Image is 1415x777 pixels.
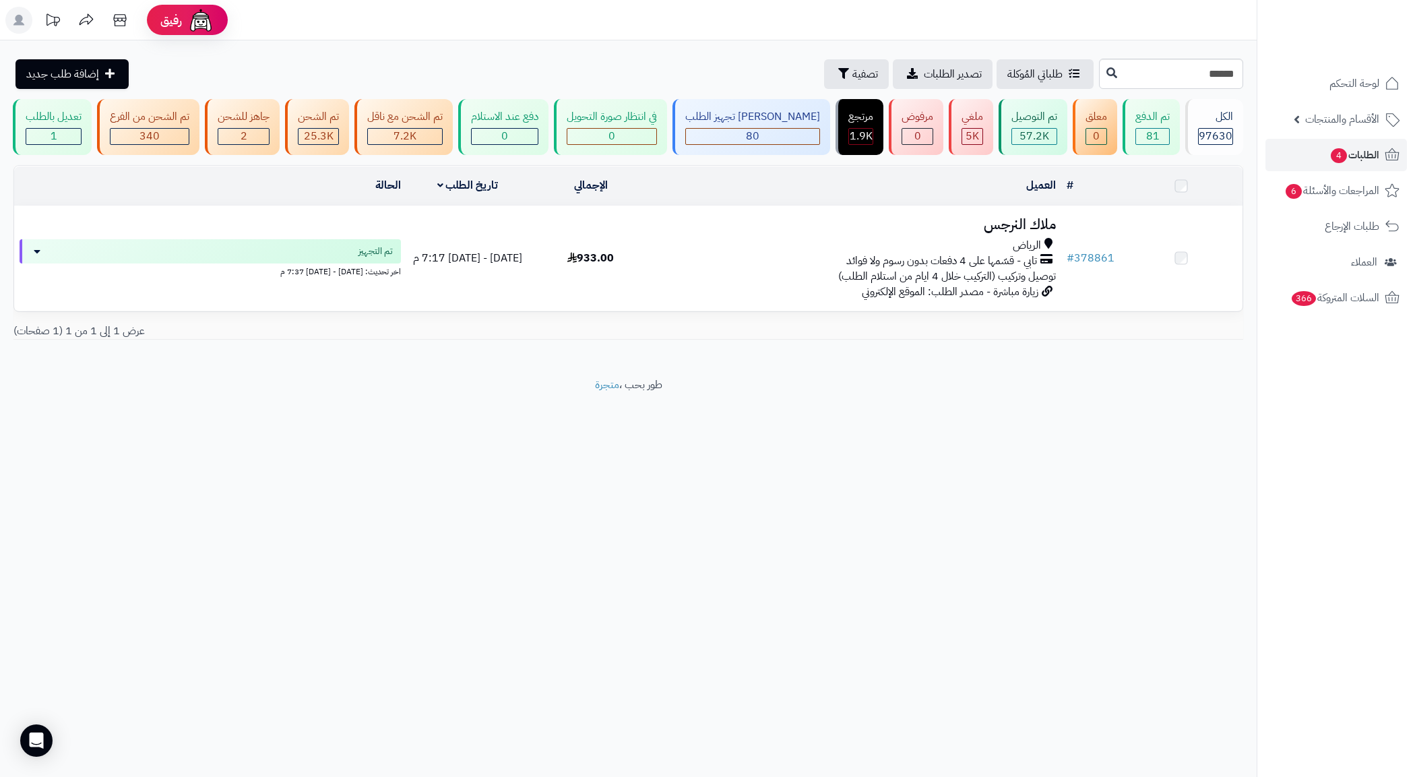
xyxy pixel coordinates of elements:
div: 0 [902,129,933,144]
div: الكل [1198,109,1233,125]
span: 0 [1093,128,1100,144]
div: 81 [1136,129,1169,144]
a: #378861 [1067,250,1114,266]
span: رفيق [160,12,182,28]
span: الأقسام والمنتجات [1305,110,1379,129]
a: # [1067,177,1073,193]
span: إضافة طلب جديد [26,66,99,82]
span: تصفية [852,66,878,82]
a: تصدير الطلبات [893,59,993,89]
div: تم الشحن [298,109,339,125]
div: 340 [111,129,189,144]
a: الكل97630 [1183,99,1246,155]
span: 57.2K [1019,128,1049,144]
span: 5K [966,128,979,144]
div: 57239 [1012,129,1057,144]
a: المراجعات والأسئلة6 [1265,175,1407,207]
img: logo-2.png [1323,36,1402,65]
div: جاهز للشحن [218,109,270,125]
span: زيارة مباشرة - مصدر الطلب: الموقع الإلكتروني [862,284,1038,300]
a: ملغي 5K [946,99,996,155]
a: في انتظار صورة التحويل 0 [551,99,670,155]
a: متجرة [595,377,619,393]
a: الإجمالي [574,177,608,193]
a: الطلبات4 [1265,139,1407,171]
span: 933.00 [567,250,614,266]
span: # [1067,250,1074,266]
span: توصيل وتركيب (التركيب خلال 4 ايام من استلام الطلب) [838,268,1056,284]
span: 7.2K [394,128,416,144]
a: جاهز للشحن 2 [202,99,282,155]
span: 340 [139,128,160,144]
a: السلات المتروكة366 [1265,282,1407,314]
div: تعديل بالطلب [26,109,82,125]
span: السلات المتروكة [1290,288,1379,307]
a: مرتجع 1.9K [833,99,886,155]
span: تم التجهيز [358,245,393,258]
a: إضافة طلب جديد [15,59,129,89]
span: 0 [608,128,615,144]
div: مرتجع [848,109,873,125]
span: الطلبات [1329,146,1379,164]
div: 0 [472,129,538,144]
span: طلباتي المُوكلة [1007,66,1063,82]
h3: ملاك النرجس [658,217,1056,232]
a: طلبات الإرجاع [1265,210,1407,243]
a: تم الشحن 25.3K [282,99,352,155]
div: مرفوض [902,109,933,125]
span: 80 [746,128,759,144]
span: 2 [241,128,247,144]
span: تابي - قسّمها على 4 دفعات بدون رسوم ولا فوائد [846,253,1037,269]
a: تحديثات المنصة [36,7,69,37]
span: 25.3K [304,128,334,144]
button: تصفية [824,59,889,89]
span: 366 [1292,291,1316,306]
a: تم الشحن مع ناقل 7.2K [352,99,455,155]
div: ملغي [962,109,983,125]
div: معلق [1086,109,1107,125]
span: 81 [1146,128,1160,144]
a: تاريخ الطلب [437,177,499,193]
div: 0 [1086,129,1106,144]
span: 4 [1331,148,1347,163]
div: 1 [26,129,81,144]
div: عرض 1 إلى 1 من 1 (1 صفحات) [3,323,629,339]
div: [PERSON_NAME] تجهيز الطلب [685,109,820,125]
span: العملاء [1351,253,1377,272]
span: 97630 [1199,128,1232,144]
div: 0 [567,129,656,144]
span: تصدير الطلبات [924,66,982,82]
div: تم الشحن من الفرع [110,109,189,125]
div: Open Intercom Messenger [20,724,53,757]
div: 25269 [298,129,338,144]
a: تم الشحن من الفرع 340 [94,99,202,155]
span: [DATE] - [DATE] 7:17 م [413,250,522,266]
div: 5012 [962,129,982,144]
span: 0 [501,128,508,144]
div: 7222 [368,129,442,144]
a: تم التوصيل 57.2K [996,99,1070,155]
span: المراجعات والأسئلة [1284,181,1379,200]
a: الحالة [375,177,401,193]
div: في انتظار صورة التحويل [567,109,657,125]
span: لوحة التحكم [1329,74,1379,93]
span: 1 [51,128,57,144]
a: تعديل بالطلب 1 [10,99,94,155]
a: معلق 0 [1070,99,1120,155]
span: 1.9K [850,128,873,144]
img: ai-face.png [187,7,214,34]
a: العملاء [1265,246,1407,278]
a: دفع عند الاستلام 0 [455,99,551,155]
a: مرفوض 0 [886,99,946,155]
span: طلبات الإرجاع [1325,217,1379,236]
div: تم الدفع [1135,109,1170,125]
a: العميل [1026,177,1056,193]
a: [PERSON_NAME] تجهيز الطلب 80 [670,99,833,155]
a: طلباتي المُوكلة [997,59,1094,89]
div: 2 [218,129,269,144]
span: 6 [1286,184,1302,199]
a: تم الدفع 81 [1120,99,1183,155]
span: الرياض [1013,238,1041,253]
span: 0 [914,128,921,144]
div: اخر تحديث: [DATE] - [DATE] 7:37 م [20,263,401,278]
